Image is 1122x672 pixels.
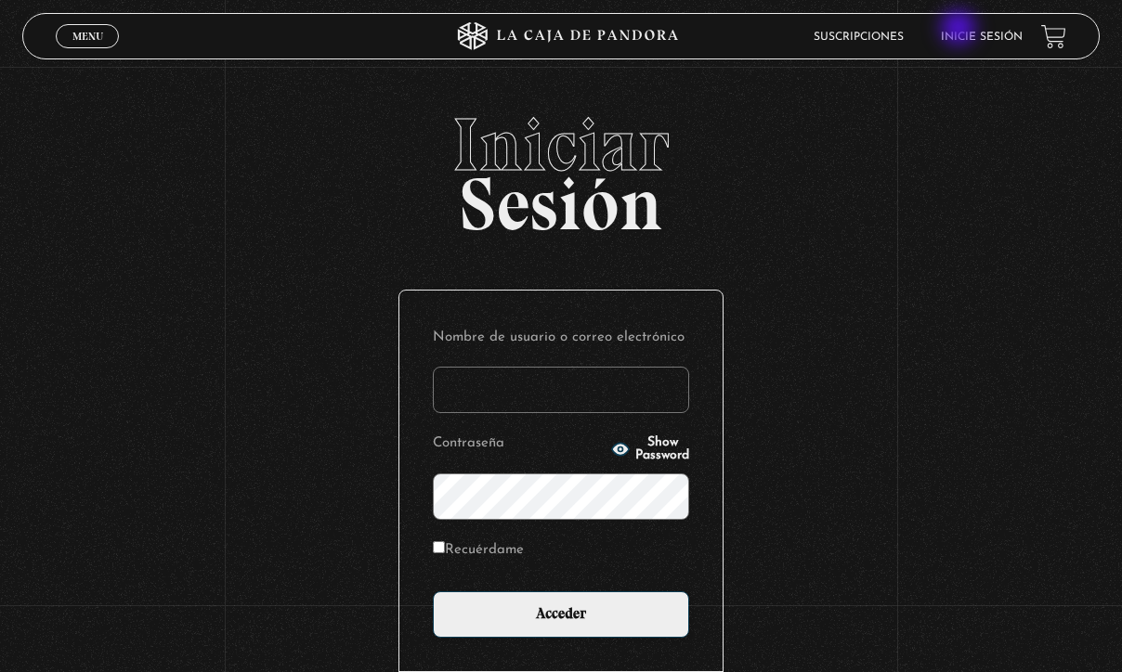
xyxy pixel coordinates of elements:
label: Recuérdame [433,536,524,565]
span: Menu [72,31,103,42]
span: Show Password [635,436,689,462]
h2: Sesión [22,108,1100,226]
span: Cerrar [66,46,110,59]
a: Inicie sesión [941,32,1023,43]
label: Nombre de usuario o correo electrónico [433,324,689,353]
a: Suscripciones [814,32,904,43]
button: Show Password [611,436,689,462]
a: View your shopping cart [1041,24,1066,49]
input: Acceder [433,591,689,638]
input: Recuérdame [433,541,445,553]
label: Contraseña [433,430,606,459]
span: Iniciar [22,108,1100,182]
